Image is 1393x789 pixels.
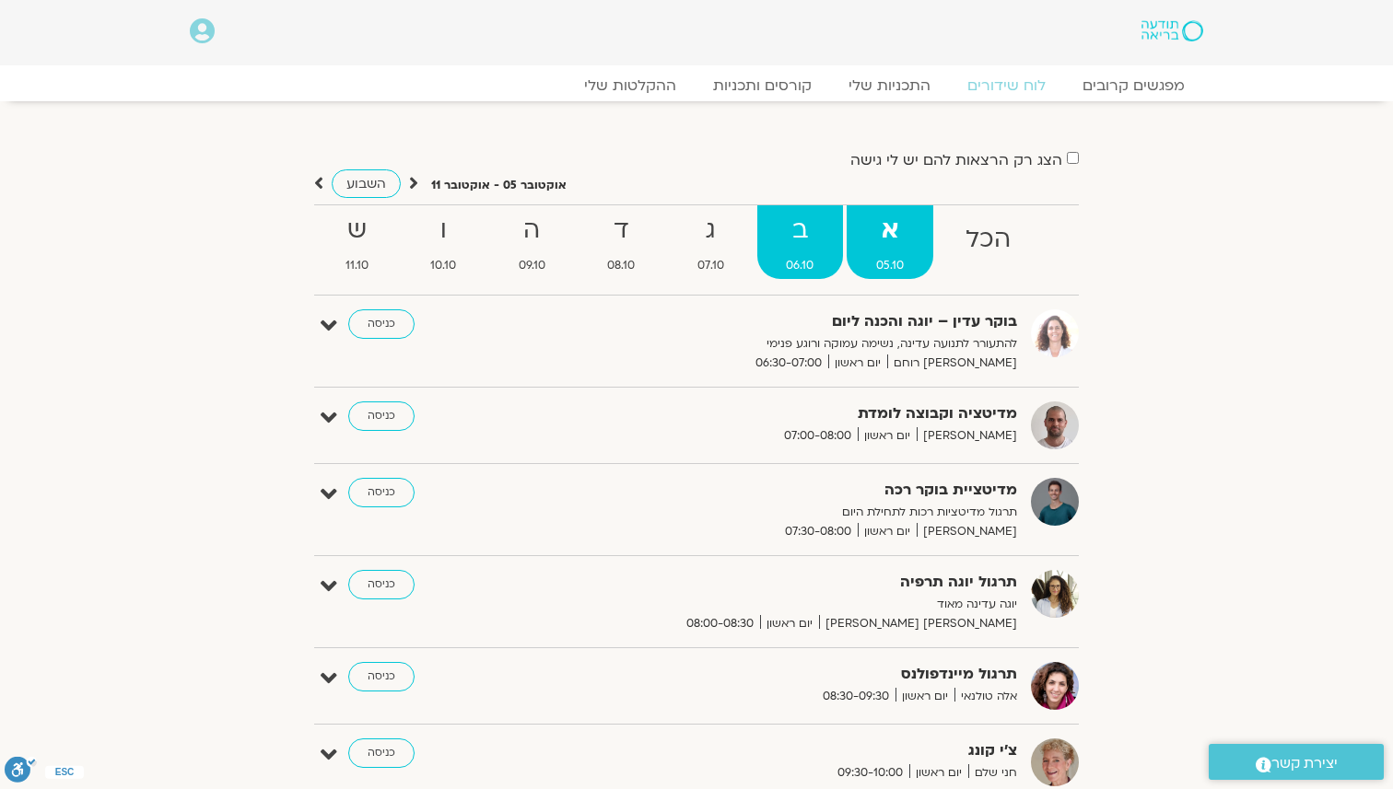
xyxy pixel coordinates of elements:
span: יום ראשון [858,426,917,446]
span: השבוע [346,175,386,192]
strong: מדיטציה וקבוצה לומדת [566,401,1017,426]
a: ה09.10 [489,205,575,279]
span: 06:30-07:00 [749,354,828,373]
p: יוגה עדינה מאוד [566,595,1017,614]
strong: צ'י קונג [566,738,1017,763]
a: ד08.10 [579,205,665,279]
strong: תרגול יוגה תרפיה [566,570,1017,595]
a: ו10.10 [402,205,486,279]
span: 09:30-10:00 [831,763,909,783]
strong: בוקר עדין – יוגה והכנה ליום [566,309,1017,334]
span: יום ראשון [828,354,887,373]
span: 07:00-08:00 [778,426,858,446]
a: ג07.10 [668,205,754,279]
span: יום ראשון [858,522,917,541]
a: ש11.10 [316,205,398,279]
p: תרגול מדיטציות רכות לתחילת היום [566,503,1017,522]
strong: הכל [937,219,1041,261]
span: יום ראשון [895,687,954,706]
span: 07:30-08:00 [778,522,858,541]
span: 09.10 [489,256,575,275]
strong: ג [668,210,754,251]
a: קורסים ותכניות [695,76,830,95]
a: כניסה [348,478,415,507]
span: 08:30-09:30 [816,687,895,706]
span: אלה טולנאי [954,687,1017,706]
span: 10.10 [402,256,486,275]
a: א05.10 [847,205,933,279]
span: 08:00-08:30 [680,614,760,633]
a: יצירת קשר [1209,744,1384,780]
p: אוקטובר 05 - אוקטובר 11 [431,176,567,195]
a: השבוע [332,169,401,198]
span: יום ראשון [909,763,968,783]
strong: מדיטציית בוקר רכה [566,478,1017,503]
span: יצירת קשר [1271,751,1338,776]
a: כניסה [348,401,415,431]
nav: Menu [190,76,1203,95]
span: 06.10 [757,256,844,275]
strong: ה [489,210,575,251]
strong: תרגול מיינדפולנס [566,662,1017,687]
p: להתעורר לתנועה עדינה, נשימה עמוקה ורוגע פנימי [566,334,1017,354]
a: כניסה [348,662,415,691]
strong: ד [579,210,665,251]
a: לוח שידורים [949,76,1064,95]
span: [PERSON_NAME] [917,522,1017,541]
a: כניסה [348,738,415,768]
a: כניסה [348,309,415,339]
a: הכל [937,205,1041,279]
strong: א [847,210,933,251]
span: חני שלם [968,763,1017,783]
span: [PERSON_NAME] [PERSON_NAME] [819,614,1017,633]
a: כניסה [348,570,415,599]
label: הצג רק הרצאות להם יש לי גישה [850,152,1062,168]
span: [PERSON_NAME] רוחם [887,354,1017,373]
span: 08.10 [579,256,665,275]
strong: ו [402,210,486,251]
span: [PERSON_NAME] [917,426,1017,446]
span: יום ראשון [760,614,819,633]
a: מפגשים קרובים [1064,76,1203,95]
span: 07.10 [668,256,754,275]
a: התכניות שלי [830,76,949,95]
a: ב06.10 [757,205,844,279]
strong: ב [757,210,844,251]
span: 11.10 [316,256,398,275]
a: ההקלטות שלי [566,76,695,95]
span: 05.10 [847,256,933,275]
strong: ש [316,210,398,251]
